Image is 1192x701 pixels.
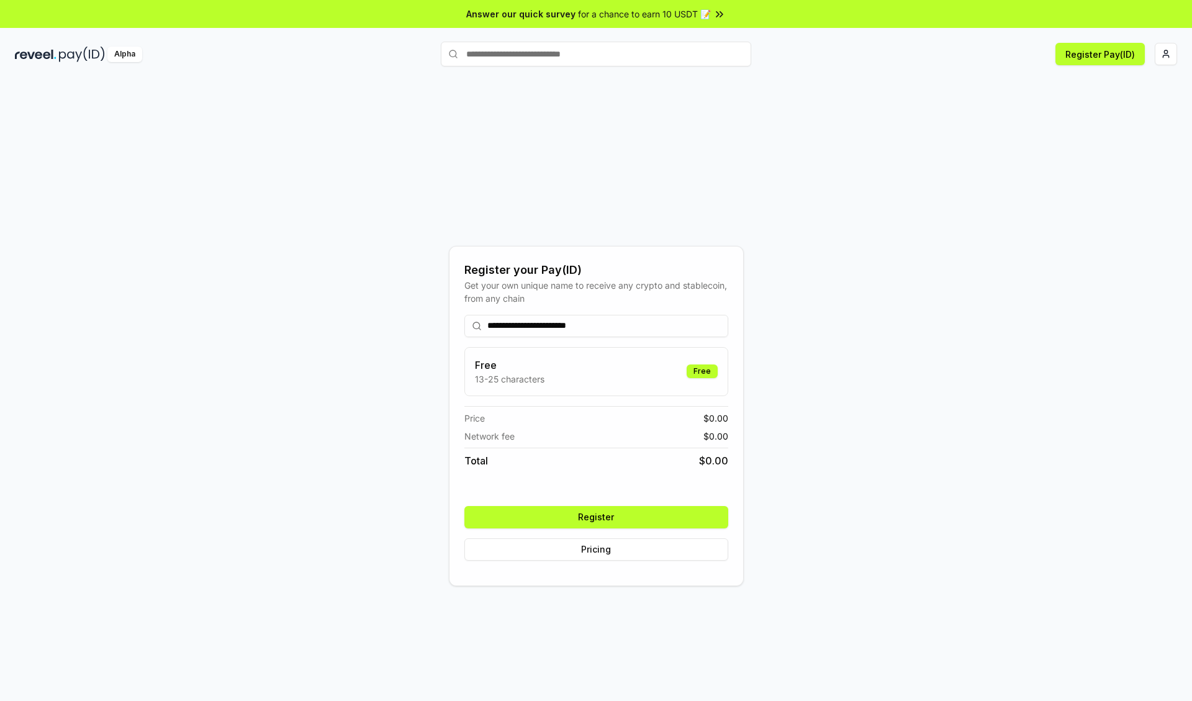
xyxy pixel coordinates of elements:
[15,47,56,62] img: reveel_dark
[703,412,728,425] span: $ 0.00
[107,47,142,62] div: Alpha
[466,7,576,20] span: Answer our quick survey
[475,373,544,386] p: 13-25 characters
[464,506,728,528] button: Register
[1055,43,1145,65] button: Register Pay(ID)
[578,7,711,20] span: for a chance to earn 10 USDT 📝
[464,430,515,443] span: Network fee
[703,430,728,443] span: $ 0.00
[464,453,488,468] span: Total
[475,358,544,373] h3: Free
[464,261,728,279] div: Register your Pay(ID)
[59,47,105,62] img: pay_id
[464,538,728,561] button: Pricing
[699,453,728,468] span: $ 0.00
[464,412,485,425] span: Price
[687,364,718,378] div: Free
[464,279,728,305] div: Get your own unique name to receive any crypto and stablecoin, from any chain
